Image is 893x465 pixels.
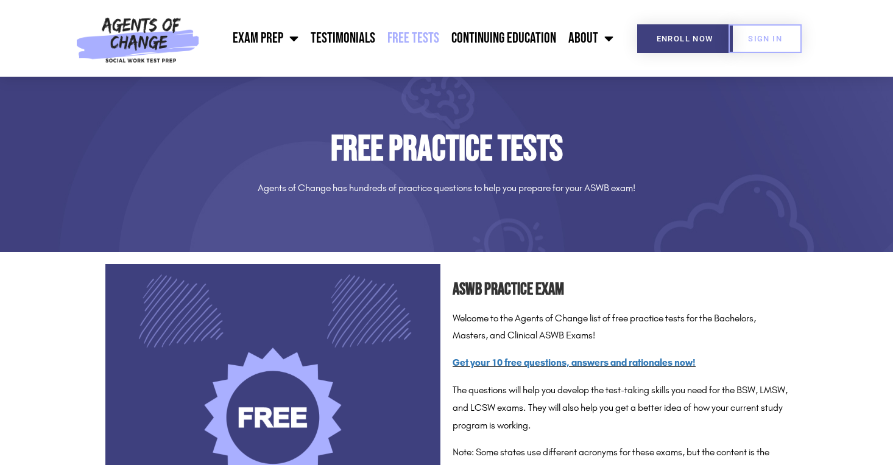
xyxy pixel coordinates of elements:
[453,310,788,345] p: Welcome to the Agents of Change list of free practice tests for the Bachelors, Masters, and Clini...
[105,180,788,197] p: Agents of Change has hundreds of practice questions to help you prepare for your ASWB exam!
[562,23,619,54] a: About
[729,24,802,53] a: SIGN IN
[205,23,619,54] nav: Menu
[381,23,445,54] a: Free Tests
[227,23,305,54] a: Exam Prep
[453,276,788,304] h2: ASWB Practice Exam
[445,23,562,54] a: Continuing Education
[105,131,788,167] h1: Free Practice Tests
[637,24,733,53] a: Enroll Now
[453,357,696,368] a: Get your 10 free questions, answers and rationales now!
[657,35,713,43] span: Enroll Now
[748,35,782,43] span: SIGN IN
[305,23,381,54] a: Testimonials
[453,382,788,434] p: The questions will help you develop the test-taking skills you need for the BSW, LMSW, and LCSW e...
